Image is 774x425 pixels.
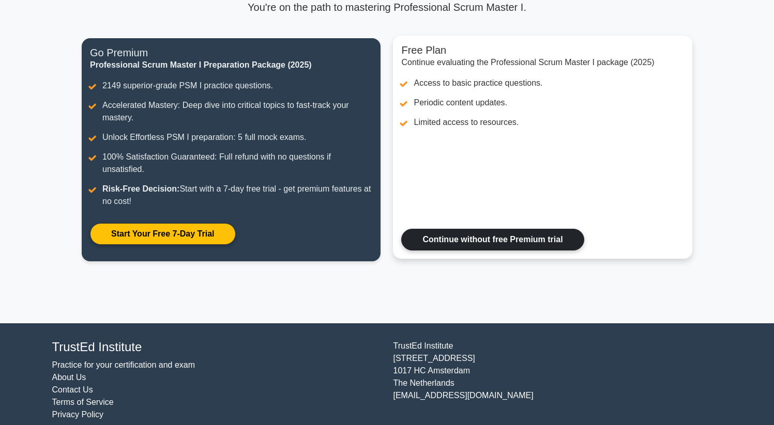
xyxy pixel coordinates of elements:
[401,229,584,250] a: Continue without free Premium trial
[82,1,692,13] p: You're on the path to mastering Professional Scrum Master I.
[52,398,114,406] a: Terms of Service
[52,410,104,419] a: Privacy Policy
[52,385,93,394] a: Contact Us
[90,223,235,245] a: Start Your Free 7-Day Trial
[387,340,729,421] div: TrustEd Institute [STREET_ADDRESS] 1017 HC Amsterdam The Netherlands [EMAIL_ADDRESS][DOMAIN_NAME]
[52,340,381,355] h4: TrustEd Institute
[52,373,86,382] a: About Us
[52,360,195,369] a: Practice for your certification and exam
